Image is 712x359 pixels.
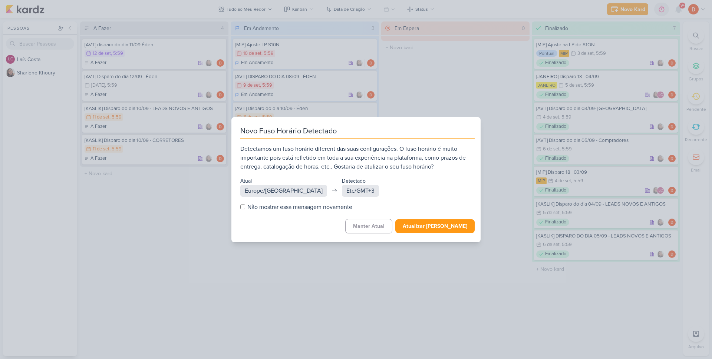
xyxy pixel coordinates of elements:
button: Manter Atual [345,219,392,233]
input: Não mostrar essa mensagem novamente [240,205,245,209]
div: Detectamos um fuso horário diferent das suas configurações. O fuso horário é muito importante poi... [240,144,475,171]
div: Novo Fuso Horário Detectado [240,126,475,139]
div: Europe/[GEOGRAPHIC_DATA] [240,185,327,197]
div: Atual [240,177,327,185]
span: Não mostrar essa mensagem novamente [247,203,352,212]
div: Etc/GMT+3 [342,185,379,197]
div: Detectado [342,177,379,185]
button: Atualizar [PERSON_NAME] [395,219,475,233]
